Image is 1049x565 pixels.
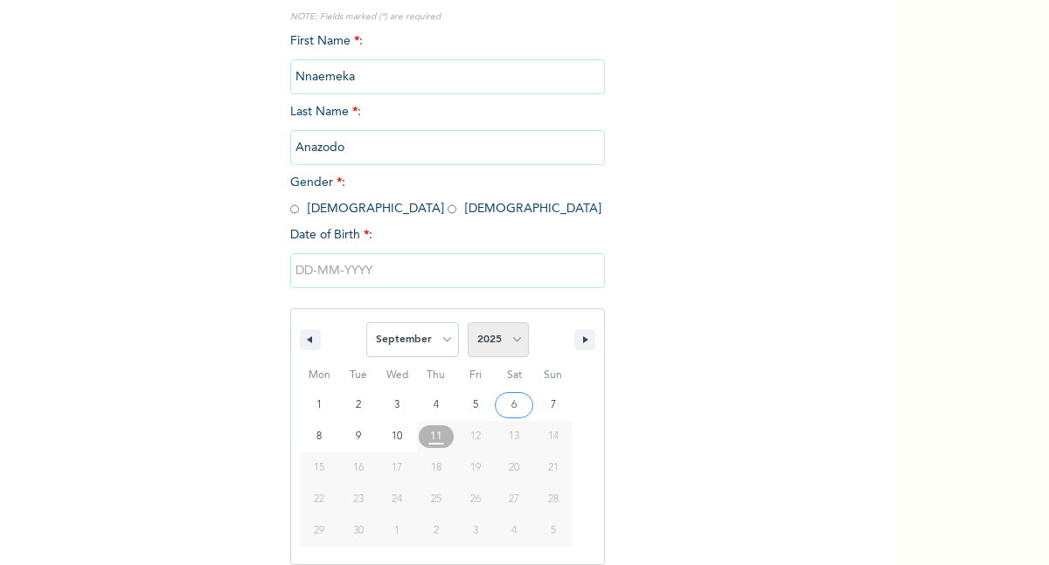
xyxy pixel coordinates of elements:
[495,389,534,421] button: 6
[290,253,605,288] input: DD-MM-YYYY
[392,452,402,484] span: 17
[290,59,605,94] input: Enter your first name
[300,362,339,389] span: Mon
[353,452,364,484] span: 16
[290,35,605,83] span: First Name :
[495,421,534,452] button: 13
[314,452,324,484] span: 15
[509,452,519,484] span: 20
[314,484,324,515] span: 22
[378,421,417,452] button: 10
[353,515,364,547] span: 30
[533,452,573,484] button: 21
[495,362,534,389] span: Sat
[417,389,456,421] button: 4
[339,515,379,547] button: 30
[339,362,379,389] span: Tue
[509,421,519,452] span: 13
[353,484,364,515] span: 23
[533,362,573,389] span: Sun
[470,421,481,452] span: 12
[417,421,456,452] button: 11
[339,421,379,452] button: 9
[431,452,441,484] span: 18
[431,484,441,515] span: 25
[511,389,517,421] span: 6
[495,484,534,515] button: 27
[430,421,442,452] span: 11
[316,421,322,452] span: 8
[455,389,495,421] button: 5
[394,389,399,421] span: 3
[290,130,605,165] input: Enter your last name
[417,452,456,484] button: 18
[290,106,605,154] span: Last Name :
[455,421,495,452] button: 12
[300,452,339,484] button: 15
[455,362,495,389] span: Fri
[548,452,559,484] span: 21
[509,484,519,515] span: 27
[495,452,534,484] button: 20
[339,452,379,484] button: 16
[300,421,339,452] button: 8
[417,484,456,515] button: 25
[417,362,456,389] span: Thu
[356,389,361,421] span: 2
[378,362,417,389] span: Wed
[290,10,605,24] p: NOTE: Fields marked (*) are required
[300,389,339,421] button: 1
[434,389,439,421] span: 4
[455,452,495,484] button: 19
[300,515,339,547] button: 29
[548,421,559,452] span: 14
[339,389,379,421] button: 2
[548,484,559,515] span: 28
[290,226,372,245] span: Date of Birth :
[455,484,495,515] button: 26
[378,484,417,515] button: 24
[316,389,322,421] span: 1
[551,389,556,421] span: 7
[290,176,601,215] span: Gender : [DEMOGRAPHIC_DATA] [DEMOGRAPHIC_DATA]
[533,389,573,421] button: 7
[473,389,478,421] span: 5
[314,515,324,547] span: 29
[392,421,402,452] span: 10
[378,452,417,484] button: 17
[300,484,339,515] button: 22
[339,484,379,515] button: 23
[356,421,361,452] span: 9
[533,421,573,452] button: 14
[470,452,481,484] span: 19
[392,484,402,515] span: 24
[533,484,573,515] button: 28
[378,389,417,421] button: 3
[470,484,481,515] span: 26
